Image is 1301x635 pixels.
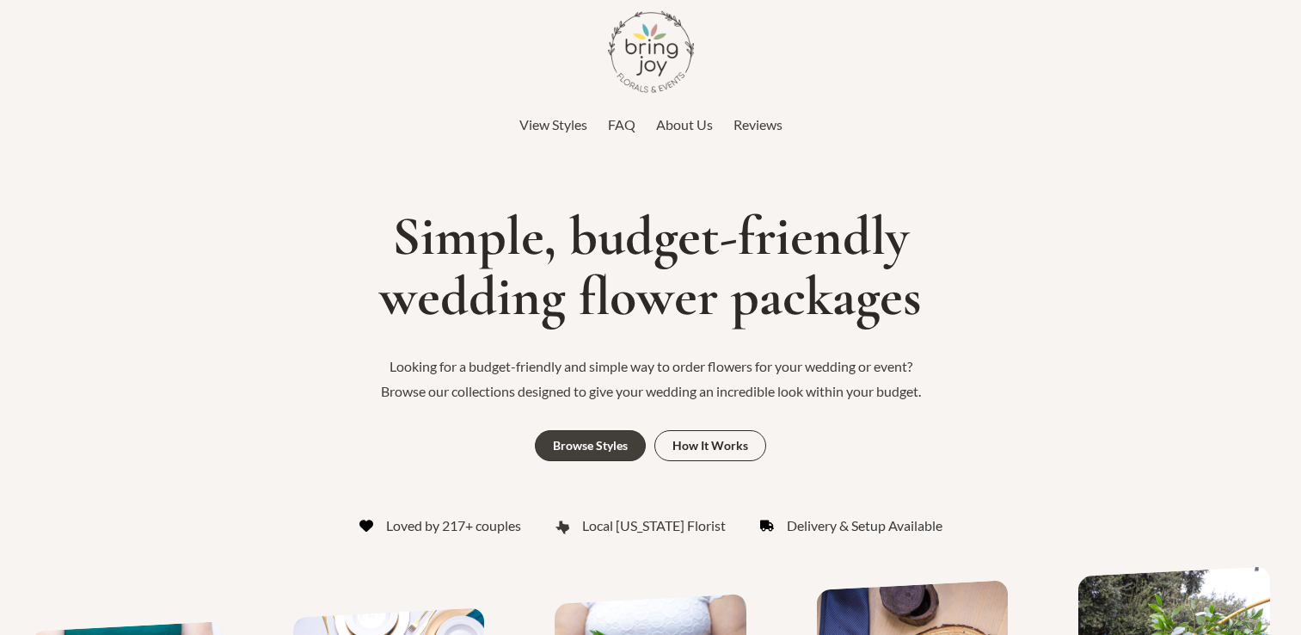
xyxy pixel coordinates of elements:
a: About Us [656,112,713,138]
a: Reviews [733,112,782,138]
nav: Top Header Menu [135,112,1167,138]
h1: Simple, budget-friendly wedding flower packages [9,207,1292,328]
a: How It Works [654,430,766,461]
span: FAQ [608,116,635,133]
span: Local [US_STATE] Florist [582,513,726,539]
span: Loved by 217+ couples [386,513,521,539]
p: Looking for a budget-friendly and simple way to order flowers for your wedding or event? Browse o... [367,354,935,404]
span: About Us [656,116,713,133]
div: How It Works [672,440,748,452]
span: View Styles [519,116,587,133]
a: View Styles [519,112,587,138]
div: Browse Styles [553,440,628,452]
a: FAQ [608,112,635,138]
a: Browse Styles [535,430,646,461]
span: Reviews [733,116,782,133]
span: Delivery & Setup Available [787,513,942,539]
